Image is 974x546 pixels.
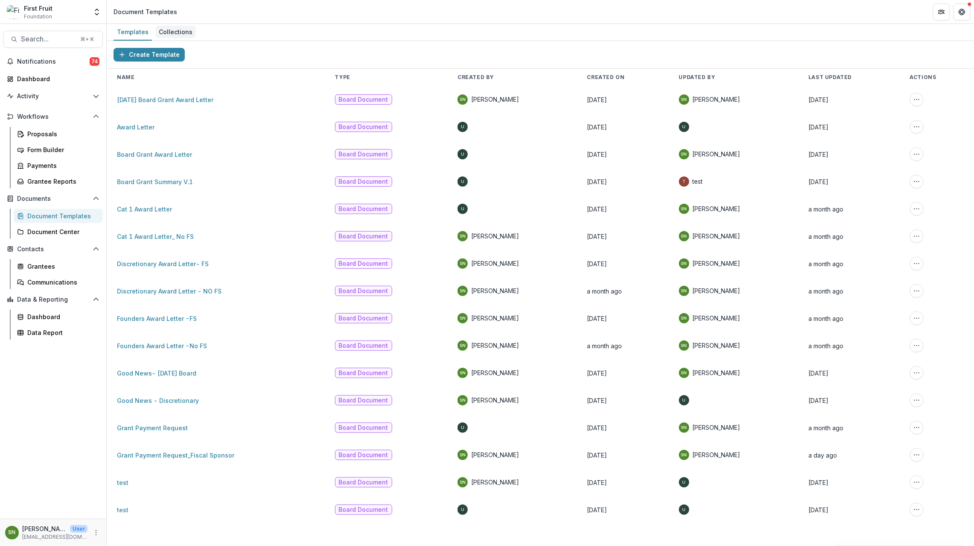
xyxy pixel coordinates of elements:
[461,152,464,156] div: Unknown
[471,95,519,104] span: [PERSON_NAME]
[587,452,607,459] span: [DATE]
[587,178,607,185] span: [DATE]
[681,97,687,102] div: Sofia Njoroge
[117,370,196,377] a: Good News- [DATE] Board
[27,227,96,236] div: Document Center
[693,150,741,159] span: [PERSON_NAME]
[14,159,103,173] a: Payments
[910,120,924,134] button: More Action
[681,234,687,238] div: Sofia Njoroge
[14,209,103,223] a: Document Templates
[808,342,843,349] span: a month ago
[669,69,799,86] th: Updated By
[693,232,741,241] span: [PERSON_NAME]
[3,242,103,256] button: Open Contacts
[14,326,103,340] a: Data Report
[681,371,687,375] div: Sofia Njoroge
[577,69,669,86] th: Created On
[3,192,103,205] button: Open Documents
[910,147,924,161] button: More Action
[117,288,222,295] a: Discretionary Award Letter - NO FS
[681,152,687,156] div: Sofia Njoroge
[808,123,828,131] span: [DATE]
[22,533,87,541] p: [EMAIL_ADDRESS][DOMAIN_NAME]
[460,97,466,102] div: Sofia Njoroge
[808,260,843,267] span: a month ago
[460,453,466,457] div: Sofia Njoroge
[808,205,843,213] span: a month ago
[117,397,199,404] a: Good News - Discretionary
[808,233,843,240] span: a month ago
[461,179,464,184] div: Unknown
[114,26,152,38] div: Templates
[17,74,96,83] div: Dashboard
[681,453,687,457] div: Sofia Njoroge
[27,278,96,287] div: Communications
[693,341,741,350] span: [PERSON_NAME]
[461,426,464,430] div: Unknown
[17,58,90,65] span: Notifications
[910,448,924,462] button: More Action
[693,177,703,186] span: test
[471,451,519,459] span: [PERSON_NAME]
[339,233,388,240] span: Board Document
[681,316,687,320] div: Sofia Njoroge
[587,205,607,213] span: [DATE]
[587,479,607,486] span: [DATE]
[339,260,388,267] span: Board Document
[471,478,519,487] span: [PERSON_NAME]
[808,452,837,459] span: a day ago
[693,314,741,323] span: [PERSON_NAME]
[808,424,843,432] span: a month ago
[587,260,607,267] span: [DATE]
[693,259,741,268] span: [PERSON_NAME]
[460,371,466,375] div: Sofia Njoroge
[910,202,924,216] button: More Action
[27,145,96,154] div: Form Builder
[587,397,607,404] span: [DATE]
[14,275,103,289] a: Communications
[117,233,194,240] a: Cat 1 Award Letter_ No FS
[17,296,89,303] span: Data & Reporting
[70,525,87,533] p: User
[681,426,687,430] div: Sofia Njoroge
[910,366,924,380] button: More Action
[339,151,388,158] span: Board Document
[27,262,96,271] div: Grantees
[910,175,924,188] button: More Action
[24,13,52,21] span: Foundation
[91,528,101,538] button: More
[117,424,188,432] a: Grant Payment Request
[681,261,687,266] div: Sofia Njoroge
[22,524,67,533] p: [PERSON_NAME]
[9,530,16,535] div: Sofia Njoroge
[693,369,741,377] span: [PERSON_NAME]
[808,397,828,404] span: [DATE]
[461,508,464,512] div: Unknown
[587,342,622,349] span: a month ago
[3,31,103,48] button: Search...
[587,315,607,322] span: [DATE]
[339,315,388,322] span: Board Document
[461,207,464,211] div: Unknown
[114,48,185,62] button: Create Template
[587,506,607,514] span: [DATE]
[460,398,466,402] div: Sofia Njoroge
[682,398,686,402] div: Unknown
[471,396,519,405] span: [PERSON_NAME]
[471,369,519,377] span: [PERSON_NAME]
[460,289,466,293] div: Sofia Njoroge
[117,205,172,213] a: Cat 1 Award Letter
[471,341,519,350] span: [PERSON_NAME]
[117,96,213,103] a: [DATE] Board Grant Award Letter
[900,69,974,86] th: Actions
[107,69,325,86] th: Name
[339,96,388,103] span: Board Document
[14,174,103,188] a: Grantee Reports
[910,257,924,270] button: More Action
[681,289,687,293] div: Sofia Njoroge
[682,125,686,129] div: Unknown
[460,480,466,484] div: Sofia Njoroge
[910,421,924,434] button: More Action
[910,229,924,243] button: More Action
